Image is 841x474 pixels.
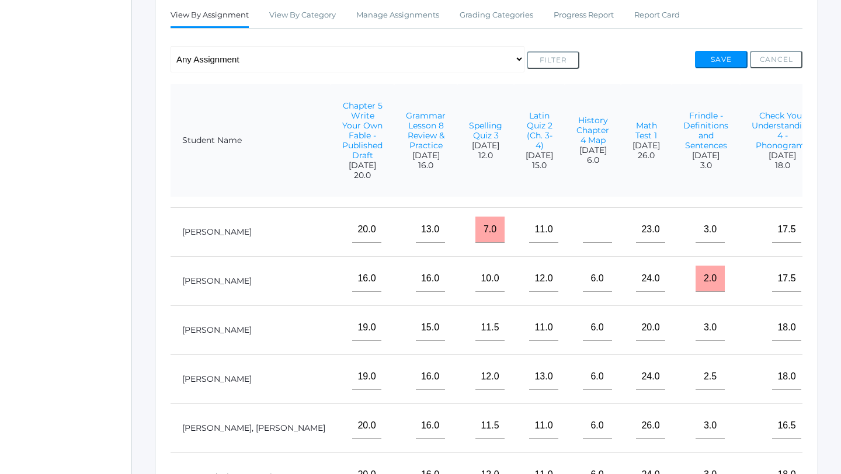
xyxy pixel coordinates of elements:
[527,110,552,151] a: Latin Quiz 2 (Ch. 3-4)
[406,161,446,170] span: 16.0
[460,4,533,27] a: Grading Categories
[269,4,336,27] a: View By Category
[342,170,383,180] span: 20.0
[526,161,553,170] span: 15.0
[469,151,502,161] span: 12.0
[527,51,579,69] button: Filter
[182,325,252,335] a: [PERSON_NAME]
[171,84,328,197] th: Student Name
[182,226,252,237] a: [PERSON_NAME]
[182,276,252,286] a: [PERSON_NAME]
[406,151,446,161] span: [DATE]
[342,161,383,170] span: [DATE]
[683,161,728,170] span: 3.0
[752,110,813,151] a: Check Your Understanding 4 - Phonograms
[171,4,249,29] a: View By Assignment
[635,120,657,141] a: Math Test 1
[750,51,802,68] button: Cancel
[356,4,439,27] a: Manage Assignments
[469,141,502,151] span: [DATE]
[469,120,502,141] a: Spelling Quiz 3
[695,51,748,68] button: Save
[576,155,609,165] span: 6.0
[683,151,728,161] span: [DATE]
[752,151,813,161] span: [DATE]
[554,4,614,27] a: Progress Report
[683,110,728,151] a: Frindle - Definitions and Sentences
[182,423,325,433] a: [PERSON_NAME], [PERSON_NAME]
[752,161,813,170] span: 18.0
[633,141,660,151] span: [DATE]
[576,115,609,145] a: History Chapter 4 Map
[576,145,609,155] span: [DATE]
[182,374,252,384] a: [PERSON_NAME]
[342,100,383,161] a: Chapter 5 Write Your Own Fable - Published Draft
[633,151,660,161] span: 26.0
[634,4,680,27] a: Report Card
[406,110,446,151] a: Grammar Lesson 8 Review & Practice
[526,151,553,161] span: [DATE]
